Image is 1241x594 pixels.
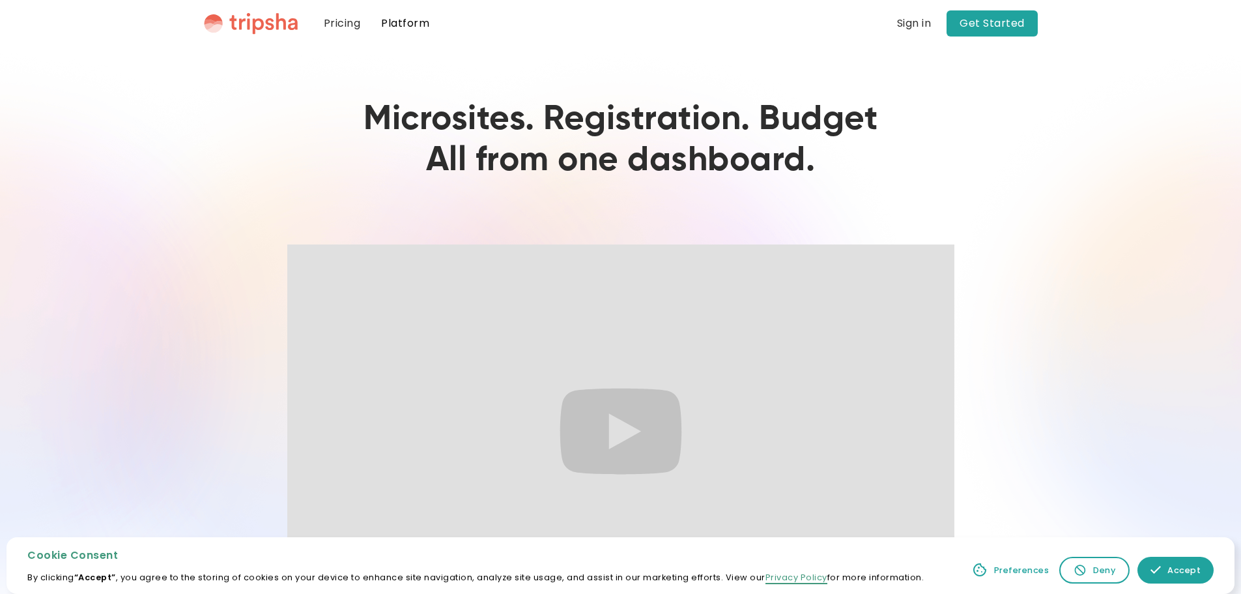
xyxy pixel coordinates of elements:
div: Preferences [994,564,1049,576]
div: Sign in [897,18,932,29]
a: Preferences [969,557,1052,584]
div: Cookie Consent [27,548,924,563]
img: Tripsha Logo [204,12,298,35]
a: Privacy Policy [765,572,827,584]
p: By clicking , you agree to the storing of cookies on your device to enhance site navigation, anal... [27,571,924,584]
a: Sign in [897,16,932,31]
a: Accept [1137,557,1214,584]
div: Deny [1093,564,1115,576]
a: Deny [1059,557,1130,584]
strong: “Accept” [74,572,116,583]
h1: Microsites. Registration. Budget All from one dashboard. [364,99,877,182]
a: Get Started [947,10,1038,37]
img: allow icon [1150,565,1161,575]
a: home [204,12,298,35]
div: Accept [1167,564,1201,576]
